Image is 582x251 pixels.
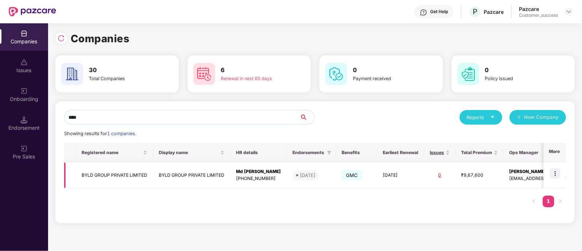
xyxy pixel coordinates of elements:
span: Registered name [82,150,142,156]
img: svg+xml;base64,PHN2ZyBpZD0iQ29tcGFuaWVzIiB4bWxucz0iaHR0cDovL3d3dy53My5vcmcvMjAwMC9zdmciIHdpZHRoPS... [20,30,28,37]
div: Customer_success [519,12,558,18]
span: P [473,7,477,16]
span: right [558,199,562,203]
button: right [554,196,566,207]
div: Get Help [430,9,448,15]
th: Display name [153,143,230,162]
span: caret-down [490,115,495,119]
th: More [543,143,566,162]
img: icon [550,168,560,179]
div: Reports [467,114,495,121]
div: Total Companies [89,75,152,82]
img: svg+xml;base64,PHN2ZyBpZD0iUmVsb2FkLTMyeDMyIiB4bWxucz0iaHR0cDovL3d3dy53My5vcmcvMjAwMC9zdmciIHdpZH... [58,35,65,42]
img: svg+xml;base64,PHN2ZyB4bWxucz0iaHR0cDovL3d3dy53My5vcmcvMjAwMC9zdmciIHdpZHRoPSI2MCIgaGVpZ2h0PSI2MC... [457,63,479,85]
div: Pazcare [484,8,504,15]
img: svg+xml;base64,PHN2ZyB4bWxucz0iaHR0cDovL3d3dy53My5vcmcvMjAwMC9zdmciIHdpZHRoPSI2MCIgaGVpZ2h0PSI2MC... [61,63,83,85]
li: Next Page [554,196,566,207]
h3: 30 [89,66,152,75]
div: Renewal in next 60 days [221,75,284,82]
h3: 0 [353,66,416,75]
span: plus [517,115,522,121]
div: Policy issued [485,75,548,82]
th: Benefits [336,143,377,162]
img: svg+xml;base64,PHN2ZyB3aWR0aD0iMjAiIGhlaWdodD0iMjAiIHZpZXdCb3g9IjAgMCAyMCAyMCIgZmlsbD0ibm9uZSIgeG... [20,145,28,152]
img: svg+xml;base64,PHN2ZyB4bWxucz0iaHR0cDovL3d3dy53My5vcmcvMjAwMC9zdmciIHdpZHRoPSI2MCIgaGVpZ2h0PSI2MC... [325,63,347,85]
li: 1 [543,196,554,207]
button: search [299,110,315,125]
span: New Company [524,114,559,121]
a: 1 [543,196,554,207]
img: svg+xml;base64,PHN2ZyBpZD0iSGVscC0zMngzMiIgeG1sbnM9Imh0dHA6Ly93d3cudzMub3JnLzIwMDAvc3ZnIiB3aWR0aD... [420,9,427,16]
span: Total Premium [461,150,492,156]
th: Total Premium [456,143,504,162]
th: Registered name [76,143,153,162]
span: filter [327,150,331,155]
h3: 0 [485,66,548,75]
img: New Pazcare Logo [9,7,56,16]
span: Issues [430,150,444,156]
button: left [528,196,540,207]
img: svg+xml;base64,PHN2ZyB3aWR0aD0iMjAiIGhlaWdodD0iMjAiIHZpZXdCb3g9IjAgMCAyMCAyMCIgZmlsbD0ibm9uZSIgeG... [20,87,28,95]
div: Md [PERSON_NAME] [236,168,281,175]
div: [PHONE_NUMBER] [236,175,281,182]
div: [DATE] [300,172,315,179]
img: svg+xml;base64,PHN2ZyBpZD0iSXNzdWVzX2Rpc2FibGVkIiB4bWxucz0iaHR0cDovL3d3dy53My5vcmcvMjAwMC9zdmciIH... [20,59,28,66]
img: svg+xml;base64,PHN2ZyBpZD0iRHJvcGRvd24tMzJ4MzIiIHhtbG5zPSJodHRwOi8vd3d3LnczLm9yZy8yMDAwL3N2ZyIgd2... [566,9,572,15]
span: Endorsements [292,150,324,156]
span: Showing results for [64,131,136,136]
img: svg+xml;base64,PHN2ZyB3aWR0aD0iMTQuNSIgaGVpZ2h0PSIxNC41IiB2aWV3Qm94PSIwIDAgMTYgMTYiIGZpbGw9Im5vbm... [20,116,28,123]
h3: 6 [221,66,284,75]
span: 1 companies. [107,131,136,136]
span: search [299,114,314,120]
li: Previous Page [528,196,540,207]
div: Pazcare [519,5,558,12]
span: left [532,199,536,203]
th: Earliest Renewal [377,143,424,162]
td: [DATE] [377,162,424,188]
span: Ops Manager [510,150,579,156]
th: Issues [424,143,456,162]
button: plusNew Company [510,110,566,125]
h1: Companies [71,31,130,47]
div: ₹9,67,600 [461,172,498,179]
div: 0 [430,172,450,179]
div: Payment received [353,75,416,82]
span: Display name [159,150,219,156]
img: svg+xml;base64,PHN2ZyB4bWxucz0iaHR0cDovL3d3dy53My5vcmcvMjAwMC9zdmciIHdpZHRoPSI2MCIgaGVpZ2h0PSI2MC... [193,63,215,85]
td: BYLD GROUP PRIVATE LIMITED [76,162,153,188]
span: filter [326,148,333,157]
th: HR details [230,143,287,162]
td: BYLD GROUP PRIVATE LIMITED [153,162,230,188]
span: GMC [342,170,362,180]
